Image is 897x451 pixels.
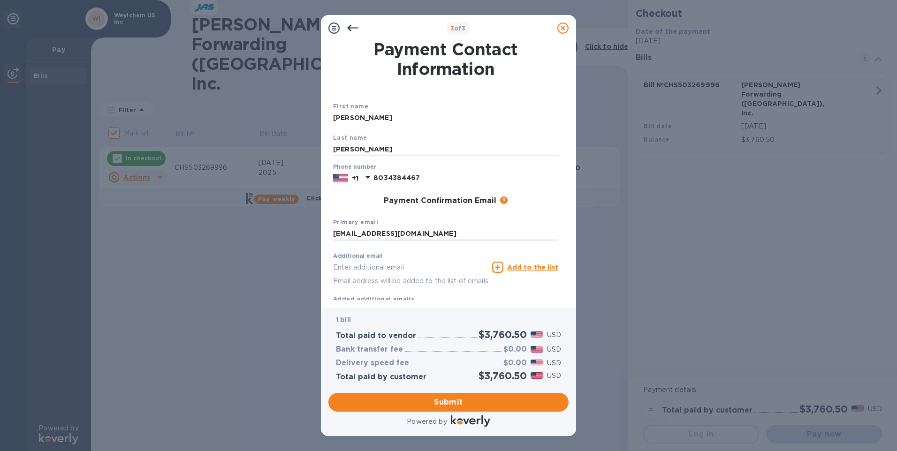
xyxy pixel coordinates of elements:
img: US [333,173,348,183]
b: First name [333,103,368,110]
input: Enter your first name [333,111,558,125]
h3: $0.00 [503,359,527,368]
h3: Total paid to vendor [336,331,416,340]
u: Add to the list [507,263,558,271]
h2: $3,760.50 [479,370,527,382]
input: Enter additional email [333,260,488,274]
input: Enter your phone number [373,171,558,185]
span: 3 [450,25,454,32]
h1: Payment Contact Information [333,39,558,79]
h3: Delivery speed fee [336,359,409,368]
label: Additional email [333,254,383,259]
p: +1 [352,173,358,183]
b: Primary email [333,218,378,225]
p: USD [547,358,561,368]
button: Submit [328,393,569,412]
img: USD [531,360,543,366]
p: Email address will be added to the list of emails [333,276,488,286]
input: Enter your last name [333,142,558,156]
img: USD [531,331,543,338]
p: USD [547,330,561,340]
b: 1 bill [336,316,351,323]
p: USD [547,371,561,381]
h3: Total paid by customer [336,373,426,382]
img: Logo [451,415,490,427]
h3: $0.00 [503,345,527,354]
b: of 3 [450,25,466,32]
img: USD [531,346,543,353]
p: USD [547,345,561,354]
h3: Payment Confirmation Email [384,196,496,205]
b: Added additional emails [333,295,414,302]
b: Last name [333,134,367,141]
span: Submit [336,397,561,408]
p: Powered by [407,417,447,427]
h3: Bank transfer fee [336,345,403,354]
input: Enter your primary name [333,227,558,241]
img: USD [531,372,543,379]
label: Phone number [333,165,376,170]
h2: $3,760.50 [479,329,527,340]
